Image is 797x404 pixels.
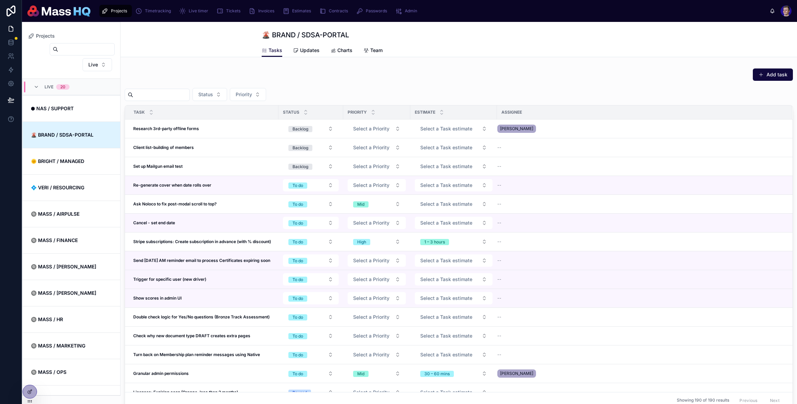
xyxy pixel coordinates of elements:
[415,179,493,191] button: Select Button
[405,8,417,14] span: Admin
[353,314,389,320] span: Select a Priority
[348,160,406,173] button: Select Button
[348,123,406,135] button: Select Button
[497,145,501,150] span: --
[347,386,406,399] a: Select Button
[31,132,94,138] strong: 🌋 BRAND / SDSA-PORTAL
[497,239,784,244] a: --
[347,329,406,342] a: Select Button
[292,258,303,264] div: To do
[283,141,339,154] a: Select Button
[497,314,501,320] span: --
[415,273,493,286] button: Select Button
[317,5,353,17] a: Contracts
[501,110,522,115] span: Assignee
[283,198,339,210] button: Select Button
[23,227,120,253] a: 🔘 MASS / FINANCE
[133,352,260,357] strong: Turn back on Membership plan reminder messages using Native
[133,145,274,150] a: Client list-building of members
[31,211,79,217] strong: 🔘 MASS / AIRPULSE
[414,311,493,324] a: Select Button
[420,219,472,226] span: Select a Task estimate
[414,141,493,154] a: Select Button
[348,349,406,361] button: Select Button
[133,164,183,169] strong: Set up Mailgun email test
[415,141,493,154] button: Select Button
[31,290,96,296] strong: 🔘 MASS / [PERSON_NAME]
[133,126,274,131] a: Research 3rd-party offline forms
[23,280,120,306] a: 🔘 MASS / [PERSON_NAME]
[292,352,303,358] div: To do
[283,179,339,191] button: Select Button
[145,8,171,14] span: Timetracking
[262,30,349,40] h1: 🌋 BRAND / SDSA-PORTAL
[420,332,472,339] span: Select a Task estimate
[420,314,472,320] span: Select a Task estimate
[348,330,406,342] button: Select Button
[414,216,493,229] a: Select Button
[292,239,303,245] div: To do
[337,47,352,54] span: Charts
[133,220,274,226] a: Cancel - set end date
[497,164,784,169] a: --
[415,367,493,380] button: Select Button
[424,239,445,245] div: 1 – 3 hours
[497,295,784,301] a: --
[414,254,493,267] a: Select Button
[31,343,85,349] strong: 🔘 MASS / MARKETING
[258,8,274,14] span: Invoices
[497,295,501,301] span: --
[420,389,472,396] span: Select a Task estimate
[497,182,784,188] a: --
[497,201,501,207] span: --
[414,386,493,399] a: Select Button
[357,371,364,377] div: Mid
[283,123,339,135] button: Select Button
[283,273,339,286] button: Select Button
[497,368,784,379] a: [PERSON_NAME]
[283,348,339,361] a: Select Button
[347,141,406,154] a: Select Button
[414,198,493,211] a: Select Button
[420,144,472,151] span: Select a Task estimate
[283,110,299,115] span: Status
[60,84,65,90] div: 20
[133,239,274,244] a: Stripe subscriptions: Create subscription in advance (with % discount)
[354,5,392,17] a: Passwords
[353,351,389,358] span: Select a Priority
[214,5,245,17] a: Tickets
[415,217,493,229] button: Select Button
[133,390,238,395] strong: Licences: Expiring soon (Orange, less than 2 months)
[348,236,406,248] button: Select Button
[292,201,303,207] div: To do
[226,8,240,14] span: Tickets
[283,254,339,267] button: Select Button
[414,367,493,380] a: Select Button
[133,314,274,320] a: Double check logic for Yes/No questions (Bronze Track Assessment)
[133,145,194,150] strong: Client list-building of members
[500,371,533,376] span: [PERSON_NAME]
[353,389,389,396] span: Select a Priority
[31,105,74,111] strong: ⬢ NAS / SUPPORT
[500,126,533,131] span: [PERSON_NAME]
[133,371,274,376] a: Granular admin permissions
[292,126,308,132] div: Backlog
[283,329,339,342] a: Select Button
[363,44,383,58] a: Team
[177,5,213,17] a: Live timer
[31,158,84,164] strong: 🌞 BRIGHT / MANAGED
[133,220,175,225] strong: Cancel - set end date
[133,164,274,169] a: Set up Mailgun email test
[497,333,784,339] a: --
[420,276,472,283] span: Select a Task estimate
[393,5,422,17] a: Admin
[353,295,389,302] span: Select a Priority
[353,182,389,189] span: Select a Priority
[292,390,307,396] div: Paused
[133,277,206,282] strong: Trigger for specific user (new driver)
[348,110,367,115] span: Priority
[347,235,406,248] a: Select Button
[415,123,493,135] button: Select Button
[497,333,501,339] span: --
[283,292,339,305] a: Select Button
